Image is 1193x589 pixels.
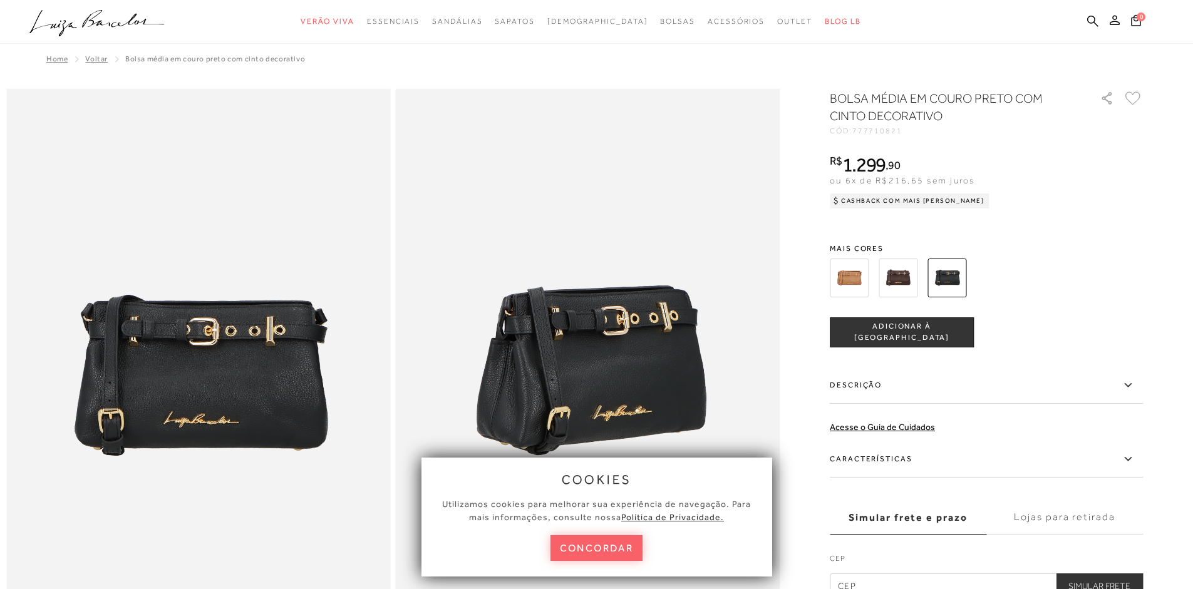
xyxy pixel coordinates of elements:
a: noSubCategoriesText [660,10,695,33]
a: noSubCategoriesText [547,10,648,33]
a: Voltar [85,54,108,63]
span: Essenciais [367,17,420,26]
a: noSubCategoriesText [432,10,482,33]
label: Lojas para retirada [986,501,1143,535]
button: ADICIONAR À [GEOGRAPHIC_DATA] [830,317,974,347]
label: Características [830,441,1143,478]
span: ADICIONAR À [GEOGRAPHIC_DATA] [830,321,973,343]
a: noSubCategoriesText [777,10,812,33]
a: Política de Privacidade. [621,512,724,522]
span: cookies [562,473,632,486]
img: BOLSA MÉDIA EM COURO BEGE ARGILA COM CINTO DECORATIVO [830,259,869,297]
a: noSubCategoriesText [708,10,765,33]
span: Acessórios [708,17,765,26]
span: 777710821 [852,126,902,135]
label: Descrição [830,367,1143,404]
span: ou 6x de R$216,65 sem juros [830,175,974,185]
span: Outlet [777,17,812,26]
i: R$ [830,155,842,166]
span: Mais cores [830,245,1143,252]
img: BOLSA MÉDIA EM COURO PRETO COM CINTO DECORATIVO [927,259,966,297]
a: noSubCategoriesText [495,10,534,33]
a: Home [46,54,68,63]
span: [DEMOGRAPHIC_DATA] [547,17,648,26]
span: 0 [1137,13,1145,21]
span: BOLSA MÉDIA EM COURO PRETO COM CINTO DECORATIVO [125,54,305,63]
span: 1.299 [842,153,886,176]
label: CEP [830,553,1143,570]
label: Simular frete e prazo [830,501,986,535]
img: BOLSA MÉDIA EM COURO CAFÉ COM CINTO DECORATIVO [879,259,917,297]
button: concordar [550,535,643,561]
i: , [886,160,900,171]
a: noSubCategoriesText [301,10,354,33]
h1: BOLSA MÉDIA EM COURO PRETO COM CINTO DECORATIVO [830,90,1065,125]
a: BLOG LB [825,10,861,33]
div: Cashback com Mais [PERSON_NAME] [830,193,989,208]
span: Verão Viva [301,17,354,26]
span: BLOG LB [825,17,861,26]
span: Sapatos [495,17,534,26]
span: Bolsas [660,17,695,26]
span: 90 [888,158,900,172]
button: 0 [1127,14,1145,31]
a: noSubCategoriesText [367,10,420,33]
span: Sandálias [432,17,482,26]
span: Utilizamos cookies para melhorar sua experiência de navegação. Para mais informações, consulte nossa [442,499,751,522]
div: CÓD: [830,127,1080,135]
a: Acesse o Guia de Cuidados [830,422,935,432]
